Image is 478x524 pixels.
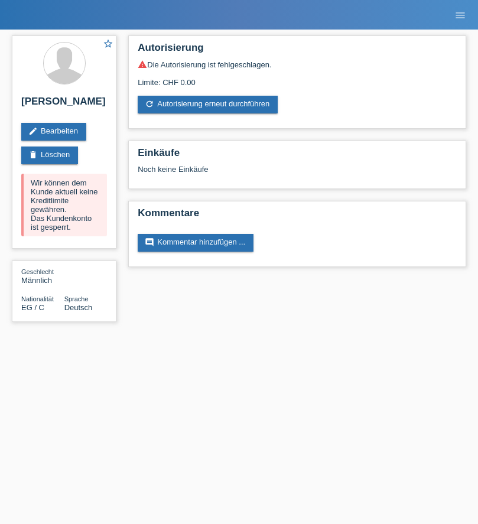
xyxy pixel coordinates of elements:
a: refreshAutorisierung erneut durchführen [138,96,278,113]
i: star_border [103,38,113,49]
i: refresh [145,99,154,109]
div: Männlich [21,267,64,285]
span: Sprache [64,295,89,302]
span: Nationalität [21,295,54,302]
div: Die Autorisierung ist fehlgeschlagen. [138,60,457,69]
span: Deutsch [64,303,93,312]
a: star_border [103,38,113,51]
h2: [PERSON_NAME] [21,96,107,113]
a: commentKommentar hinzufügen ... [138,234,253,252]
div: Wir können dem Kunde aktuell keine Kreditlimite gewähren. Das Kundenkonto ist gesperrt. [21,174,107,236]
a: deleteLöschen [21,147,78,164]
i: comment [145,237,154,247]
h2: Einkäufe [138,147,457,165]
h2: Autorisierung [138,42,457,60]
span: Geschlecht [21,268,54,275]
a: editBearbeiten [21,123,86,141]
a: menu [448,11,472,18]
i: warning [138,60,147,69]
i: edit [28,126,38,136]
div: Noch keine Einkäufe [138,165,457,183]
h2: Kommentare [138,207,457,225]
i: menu [454,9,466,21]
div: Limite: CHF 0.00 [138,69,457,87]
span: Ägypten / C / 05.03.2013 [21,303,44,312]
i: delete [28,150,38,160]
